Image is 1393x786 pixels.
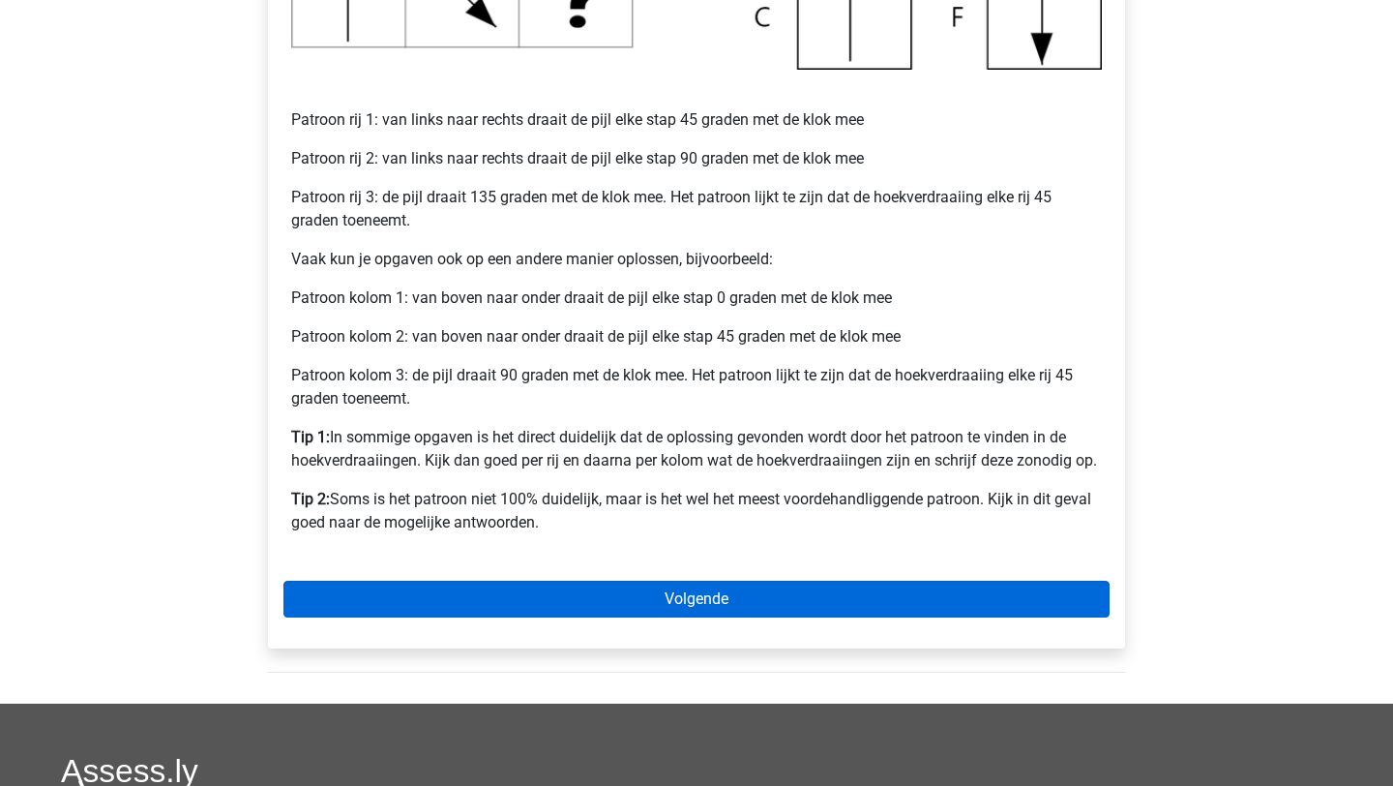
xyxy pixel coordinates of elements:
[283,581,1110,618] a: Volgende
[291,428,330,446] b: Tip 1:
[291,426,1102,472] p: In sommige opgaven is het direct duidelijk dat de oplossing gevonden wordt door het patroon te vi...
[291,287,1102,310] p: Patroon kolom 1: van boven naar onder draait de pijl elke stap 0 graden met de klok mee
[291,490,330,508] b: Tip 2:
[291,325,1102,348] p: Patroon kolom 2: van boven naar onder draait de pijl elke stap 45 graden met de klok mee
[291,186,1102,232] p: Patroon rij 3: de pijl draait 135 graden met de klok mee. Het patroon lijkt te zijn dat de hoekve...
[291,488,1102,534] p: Soms is het patroon niet 100% duidelijk, maar is het wel het meest voordehandliggende patroon. Ki...
[291,147,1102,170] p: Patroon rij 2: van links naar rechts draait de pijl elke stap 90 graden met de klok mee
[291,108,1102,132] p: Patroon rij 1: van links naar rechts draait de pijl elke stap 45 graden met de klok mee
[291,248,1102,271] p: Vaak kun je opgaven ook op een andere manier oplossen, bijvoorbeeld:
[291,364,1102,410] p: Patroon kolom 3: de pijl draait 90 graden met de klok mee. Het patroon lijkt te zijn dat de hoekv...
